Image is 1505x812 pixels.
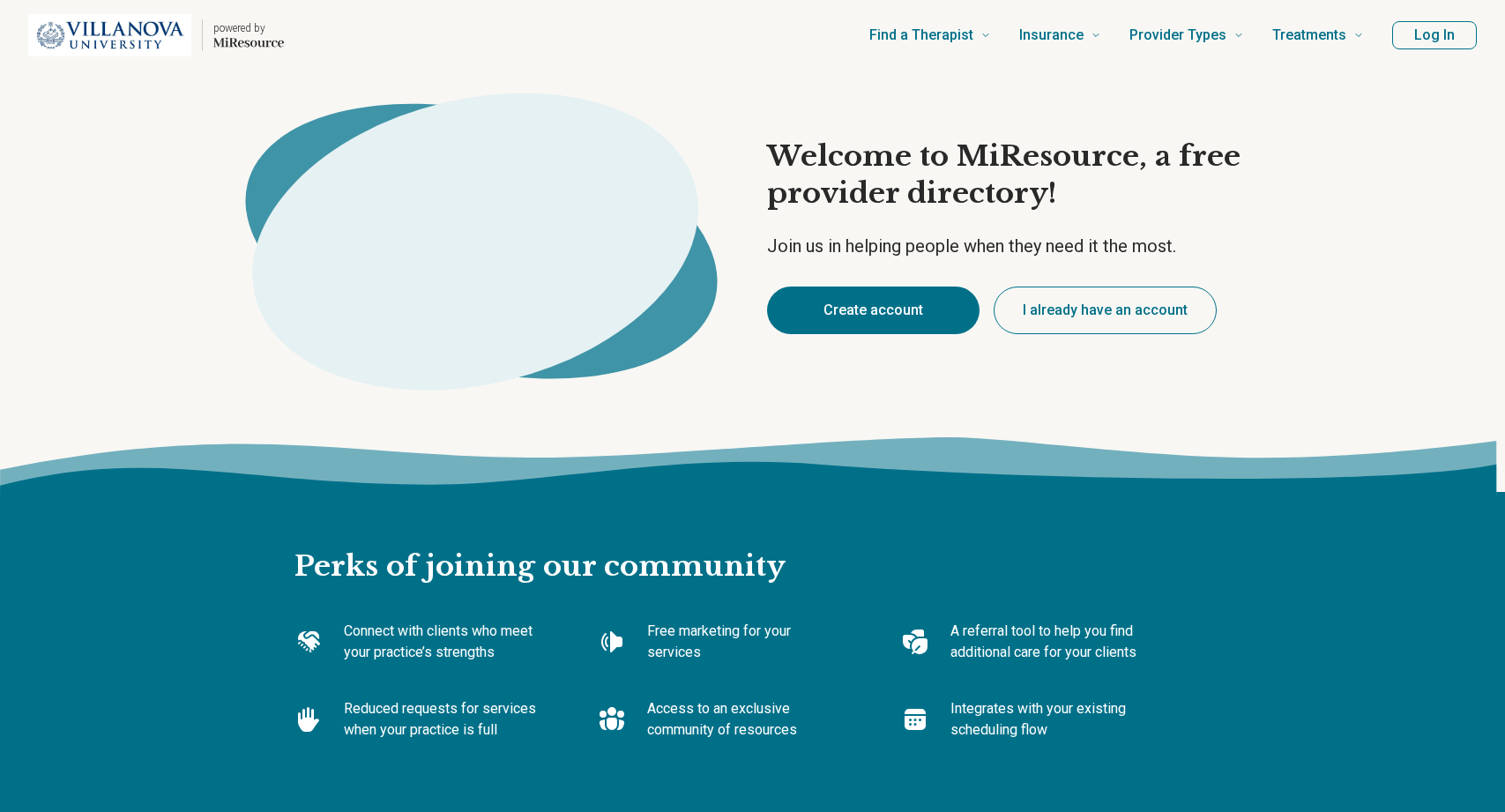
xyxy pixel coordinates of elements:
p: Connect with clients who meet your practice’s strengths [344,621,541,663]
p: Free marketing for your services [647,621,845,663]
h2: Perks of joining our community [294,492,1211,585]
p: Access to an exclusive community of resources [647,698,845,741]
span: Insurance [1019,23,1084,48]
p: Reduced requests for services when your practice is full [344,698,541,741]
p: powered by [213,21,284,35]
button: I already have an account [994,287,1217,334]
a: Home page [28,7,284,63]
p: Join us in helping people when they need it the most. [767,234,1289,258]
p: Integrates with your existing scheduling flow [950,698,1148,741]
p: A referral tool to help you find additional care for your clients [950,621,1148,663]
button: Log In [1392,21,1477,49]
h1: Welcome to MiResource, a free provider directory! [767,138,1289,212]
span: Find a Therapist [869,23,973,48]
span: Provider Types [1129,23,1226,48]
span: Treatments [1272,23,1346,48]
button: Create account [767,287,980,334]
